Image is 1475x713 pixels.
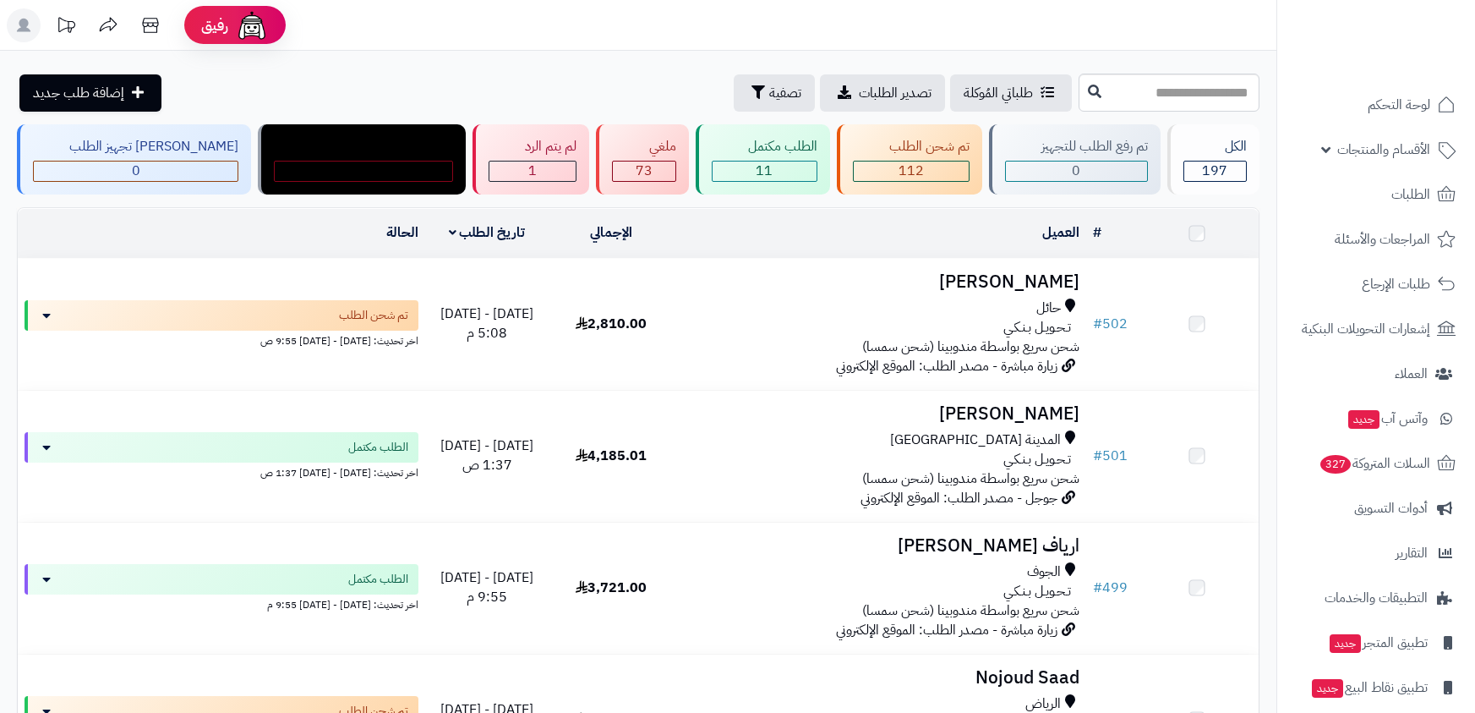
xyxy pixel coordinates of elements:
[1287,578,1465,618] a: التطبيقات والخدمات
[1310,676,1428,699] span: تطبيق نقاط البيع
[1330,634,1361,653] span: جديد
[1319,452,1430,475] span: السلات المتروكة
[1164,124,1263,195] a: الكل197
[854,162,969,181] div: 112
[1354,496,1428,520] span: أدوات التسويق
[680,272,1079,292] h3: [PERSON_NAME]
[1287,443,1465,484] a: السلات المتروكة327
[899,161,924,181] span: 112
[440,436,533,475] span: [DATE] - [DATE] 1:37 ص
[1348,410,1379,429] span: جديد
[386,222,418,243] a: الحالة
[1395,362,1428,386] span: العملاء
[1287,354,1465,394] a: العملاء
[1335,228,1430,251] span: المراجعات والأسئلة
[860,488,1057,508] span: جوجل - مصدر الطلب: الموقع الإلكتروني
[692,124,833,195] a: الطلب مكتمل 11
[25,463,418,480] div: اخر تحديث: [DATE] - [DATE] 1:37 ص
[1347,407,1428,431] span: وآتس آب
[339,307,408,324] span: تم شحن الطلب
[712,137,817,156] div: الطلب مكتمل
[836,356,1057,376] span: زيارة مباشرة - مصدر الطلب: الموقع الإلكتروني
[14,124,254,195] a: [PERSON_NAME] تجهيز الطلب 0
[820,74,945,112] a: تصدير الطلبات
[713,162,817,181] div: 11
[576,578,647,598] span: 3,721.00
[254,124,469,195] a: مندوب توصيل داخل الرياض 0
[440,304,533,343] span: [DATE] - [DATE] 5:08 م
[853,137,970,156] div: تم شحن الطلب
[132,161,140,181] span: 0
[1003,450,1071,469] span: تـحـويـل بـنـكـي
[469,124,593,195] a: لم يتم الرد 1
[348,571,408,588] span: الطلب مكتمل
[489,162,576,181] div: 1
[1005,137,1148,156] div: تم رفع الطلب للتجهيز
[734,74,815,112] button: تصفية
[1202,161,1227,181] span: 197
[19,74,161,112] a: إضافة طلب جديد
[1036,299,1061,318] span: حائل
[1287,174,1465,215] a: الطلبات
[1093,578,1102,598] span: #
[1027,562,1061,582] span: الجوف
[201,15,228,36] span: رفيق
[756,161,773,181] span: 11
[576,446,647,466] span: 4,185.01
[1093,446,1102,466] span: #
[964,83,1033,103] span: طلباتي المُوكلة
[33,137,238,156] div: [PERSON_NAME] تجهيز الطلب
[1006,162,1147,181] div: 0
[1183,137,1247,156] div: الكل
[576,314,647,334] span: 2,810.00
[1328,631,1428,655] span: تطبيق المتجر
[359,161,368,181] span: 0
[275,162,452,181] div: 0
[680,404,1079,424] h3: [PERSON_NAME]
[859,83,931,103] span: تصدير الطلبات
[613,162,675,181] div: 73
[1360,43,1459,79] img: logo-2.png
[1093,314,1102,334] span: #
[1003,582,1071,601] span: تـحـويـل بـنـكـي
[1320,455,1351,474] span: 327
[1287,85,1465,125] a: لوحة التحكم
[348,439,408,456] span: الطلب مكتمل
[1287,533,1465,573] a: التقارير
[593,124,691,195] a: ملغي 73
[1391,183,1430,206] span: الطلبات
[489,137,576,156] div: لم يتم الرد
[890,431,1061,450] span: المدينة [GEOGRAPHIC_DATA]
[25,331,418,348] div: اخر تحديث: [DATE] - [DATE] 9:55 ص
[33,83,124,103] span: إضافة طلب جديد
[45,8,87,47] a: تحديثات المنصة
[25,595,418,612] div: اخر تحديث: [DATE] - [DATE] 9:55 م
[636,161,653,181] span: 73
[1287,623,1465,663] a: تطبيق المتجرجديد
[950,74,1072,112] a: طلباتي المُوكلة
[1287,488,1465,529] a: أدوات التسويق
[680,536,1079,556] h3: ارياف [PERSON_NAME]
[1093,578,1128,598] a: #499
[590,222,632,243] a: الإجمالي
[769,83,801,103] span: تصفية
[274,137,453,156] div: مندوب توصيل داخل الرياض
[1362,272,1430,296] span: طلبات الإرجاع
[1368,93,1430,117] span: لوحة التحكم
[1093,314,1128,334] a: #502
[1337,138,1430,162] span: الأقسام والمنتجات
[612,137,675,156] div: ملغي
[449,222,526,243] a: تاريخ الطلب
[1287,398,1465,439] a: وآتس آبجديد
[1287,667,1465,708] a: تطبيق نقاط البيعجديد
[440,568,533,607] span: [DATE] - [DATE] 9:55 م
[1287,264,1465,304] a: طلبات الإرجاع
[862,469,1079,489] span: شحن سريع بواسطة مندوبينا (شحن سمسا)
[1325,586,1428,610] span: التطبيقات والخدمات
[1003,318,1071,337] span: تـحـويـل بـنـكـي
[34,162,238,181] div: 0
[1093,446,1128,466] a: #501
[1287,219,1465,260] a: المراجعات والأسئلة
[833,124,986,195] a: تم شحن الطلب 112
[1302,317,1430,341] span: إشعارات التحويلات البنكية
